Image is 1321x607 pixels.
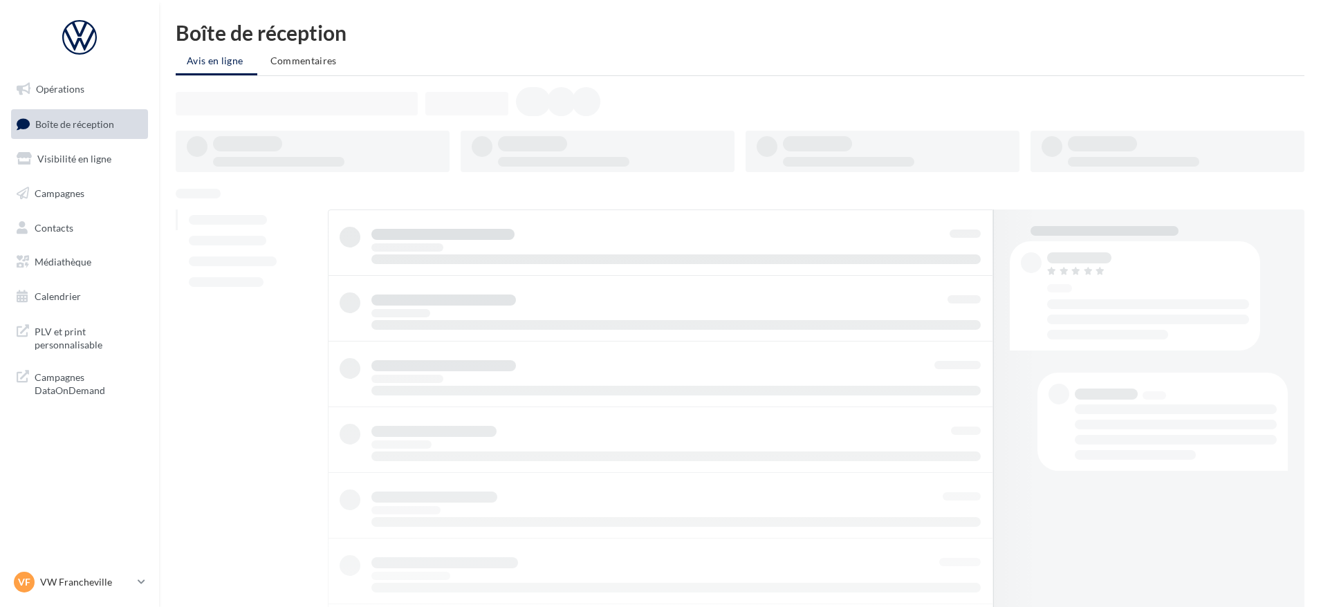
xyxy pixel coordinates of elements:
span: Calendrier [35,290,81,302]
a: Contacts [8,214,151,243]
span: Visibilité en ligne [37,153,111,165]
div: Boîte de réception [176,22,1304,43]
a: Campagnes [8,179,151,208]
span: Campagnes DataOnDemand [35,368,142,398]
a: PLV et print personnalisable [8,317,151,357]
span: Commentaires [270,55,337,66]
a: Opérations [8,75,151,104]
span: Médiathèque [35,256,91,268]
a: Campagnes DataOnDemand [8,362,151,403]
a: Visibilité en ligne [8,144,151,174]
a: Calendrier [8,282,151,311]
span: Campagnes [35,187,84,199]
span: Contacts [35,221,73,233]
span: PLV et print personnalisable [35,322,142,352]
a: VF VW Francheville [11,569,148,595]
p: VW Francheville [40,575,132,589]
a: Boîte de réception [8,109,151,139]
span: VF [18,575,30,589]
span: Opérations [36,83,84,95]
span: Boîte de réception [35,118,114,129]
a: Médiathèque [8,248,151,277]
